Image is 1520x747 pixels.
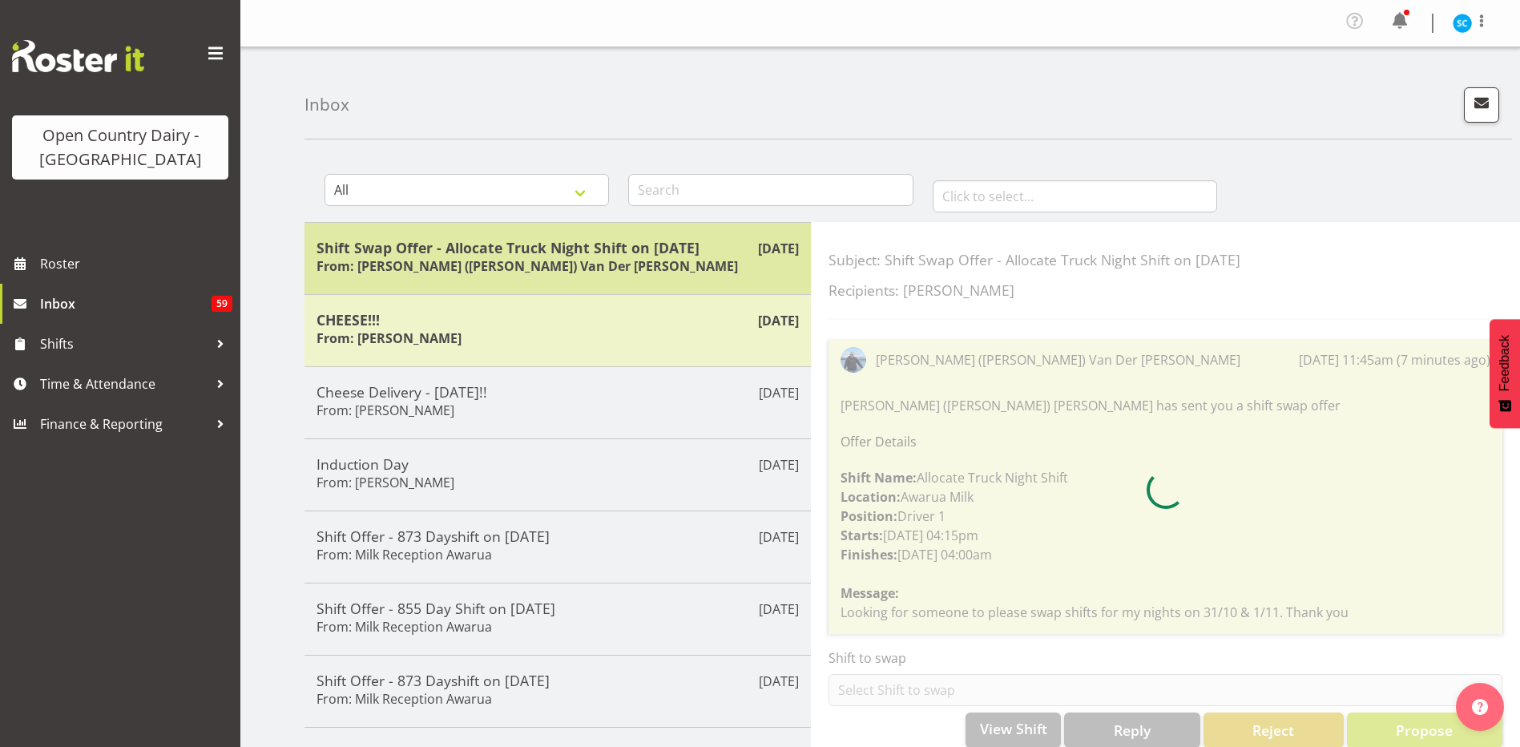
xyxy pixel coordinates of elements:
[40,372,208,396] span: Time & Attendance
[12,40,144,72] img: Rosterit website logo
[316,402,454,418] h6: From: [PERSON_NAME]
[316,258,738,274] h6: From: [PERSON_NAME] ([PERSON_NAME]) Van Der [PERSON_NAME]
[40,292,212,316] span: Inbox
[316,455,799,473] h5: Induction Day
[40,332,208,356] span: Shifts
[40,412,208,436] span: Finance & Reporting
[316,619,492,635] h6: From: Milk Reception Awarua
[316,239,799,256] h5: Shift Swap Offer - Allocate Truck Night Shift on [DATE]
[316,311,799,329] h5: CHEESE!!!
[316,330,462,346] h6: From: [PERSON_NAME]
[212,296,232,312] span: 59
[759,455,799,474] p: [DATE]
[28,123,212,172] div: Open Country Dairy - [GEOGRAPHIC_DATA]
[304,95,349,114] h4: Inbox
[316,474,454,491] h6: From: [PERSON_NAME]
[759,600,799,619] p: [DATE]
[759,527,799,547] p: [DATE]
[40,252,232,276] span: Roster
[316,691,492,707] h6: From: Milk Reception Awarua
[759,672,799,691] p: [DATE]
[1453,14,1472,33] img: stuart-craig9761.jpg
[758,239,799,258] p: [DATE]
[316,383,799,401] h5: Cheese Delivery - [DATE]!!
[316,547,492,563] h6: From: Milk Reception Awarua
[316,527,799,545] h5: Shift Offer - 873 Dayshift on [DATE]
[1498,335,1512,391] span: Feedback
[316,672,799,689] h5: Shift Offer - 873 Dayshift on [DATE]
[759,383,799,402] p: [DATE]
[1490,319,1520,428] button: Feedback - Show survey
[316,600,799,617] h5: Shift Offer - 855 Day Shift on [DATE]
[628,174,913,206] input: Search
[1472,699,1488,715] img: help-xxl-2.png
[933,180,1217,212] input: Click to select...
[758,311,799,330] p: [DATE]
